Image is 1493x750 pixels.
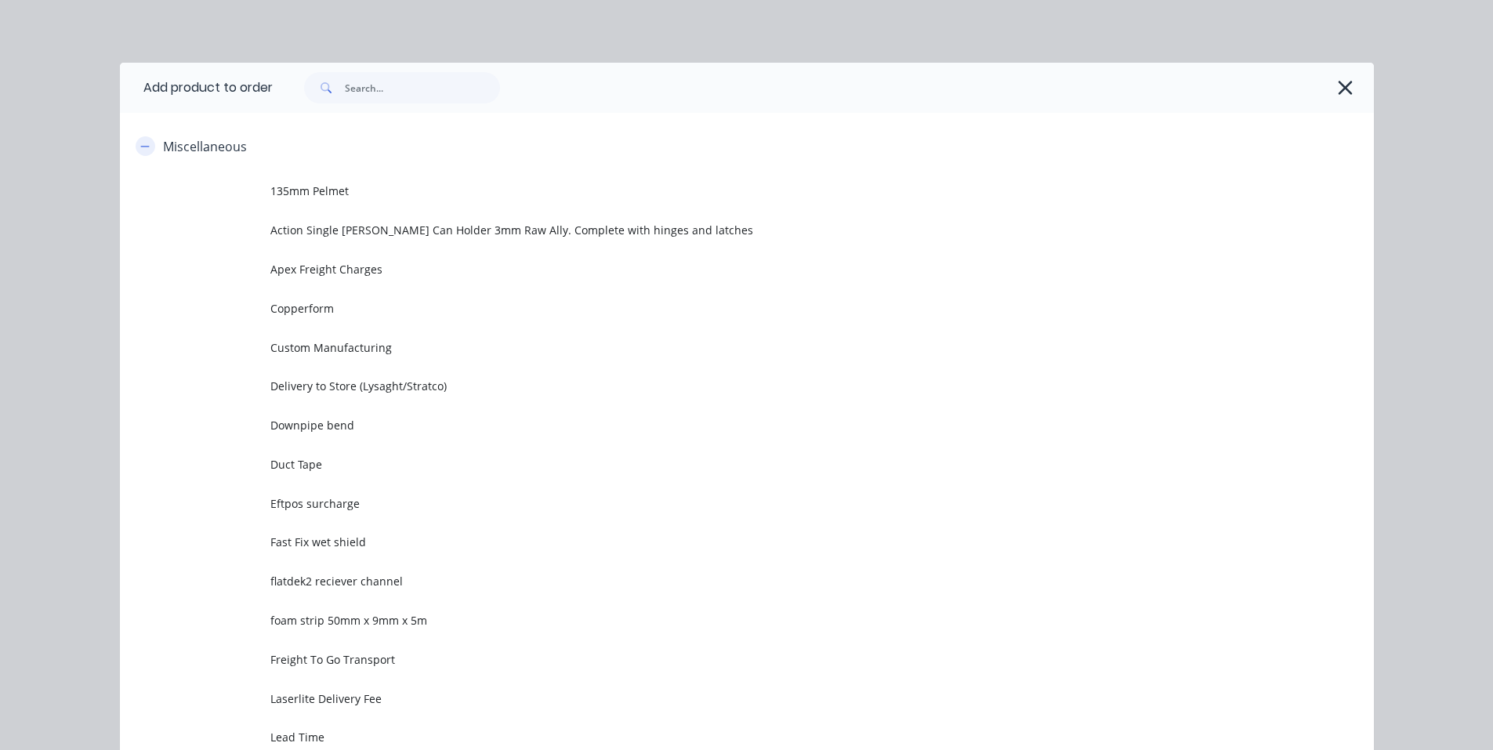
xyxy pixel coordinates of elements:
span: Action Single [PERSON_NAME] Can Holder 3mm Raw Ally. Complete with hinges and latches [270,222,1153,238]
span: Custom Manufacturing [270,339,1153,356]
span: foam strip 50mm x 9mm x 5m [270,612,1153,629]
span: Laserlite Delivery Fee [270,690,1153,707]
span: Downpipe bend [270,417,1153,433]
span: Delivery to Store (Lysaght/Stratco) [270,378,1153,394]
span: Lead Time [270,729,1153,745]
span: Apex Freight Charges [270,261,1153,277]
input: Search... [345,72,500,103]
span: flatdek2 reciever channel [270,573,1153,589]
span: Freight To Go Transport [270,651,1153,668]
span: Copperform [270,300,1153,317]
span: 135mm Pelmet [270,183,1153,199]
span: Fast Fix wet shield [270,534,1153,550]
div: Miscellaneous [163,137,247,156]
span: Eftpos surcharge [270,495,1153,512]
span: Duct Tape [270,456,1153,473]
div: Add product to order [120,63,273,113]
